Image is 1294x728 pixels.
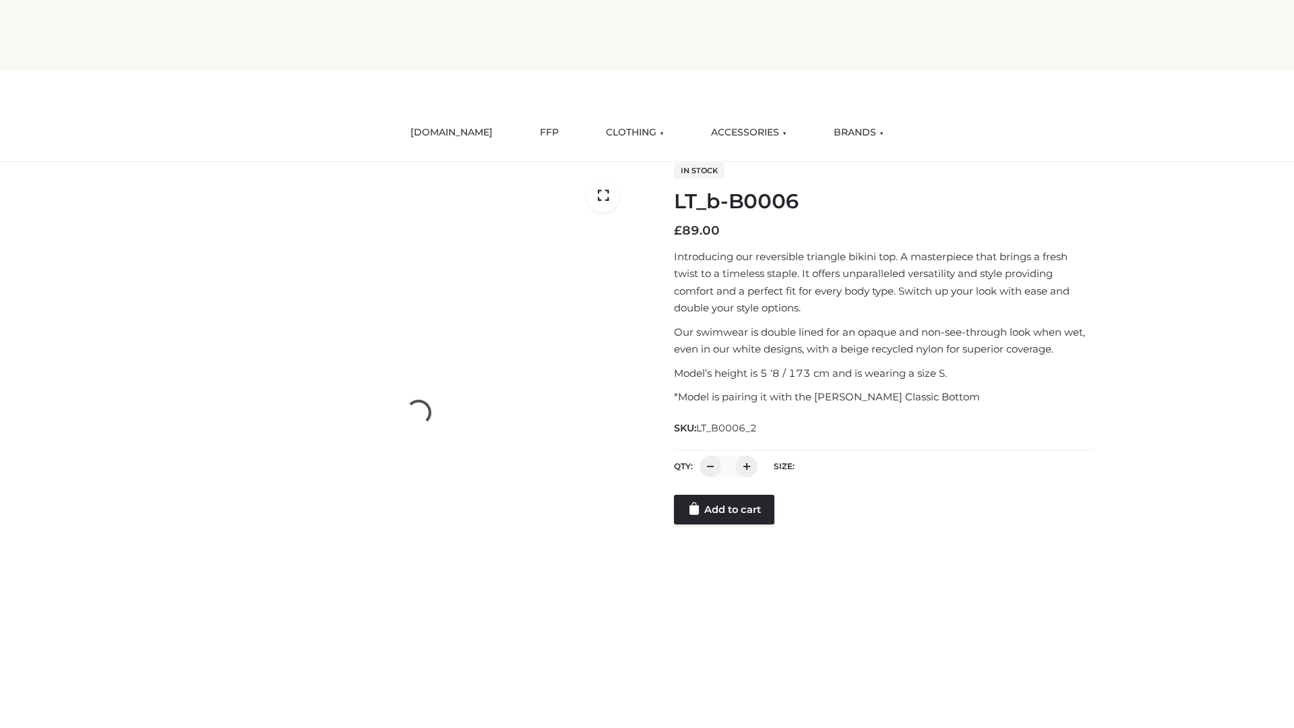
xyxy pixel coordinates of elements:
a: CLOTHING [596,118,674,148]
p: Introducing our reversible triangle bikini top. A masterpiece that brings a fresh twist to a time... [674,248,1094,317]
bdi: 89.00 [674,223,720,238]
h1: LT_b-B0006 [674,189,1094,214]
span: In stock [674,162,725,179]
span: LT_B0006_2 [696,422,757,434]
p: *Model is pairing it with the [PERSON_NAME] Classic Bottom [674,388,1094,406]
a: Add to cart [674,495,774,524]
a: ACCESSORIES [701,118,797,148]
span: £ [674,223,682,238]
label: Size: [774,461,795,471]
p: Our swimwear is double lined for an opaque and non-see-through look when wet, even in our white d... [674,324,1094,358]
a: [DOMAIN_NAME] [400,118,503,148]
a: FFP [530,118,569,148]
label: QTY: [674,461,693,471]
a: BRANDS [824,118,894,148]
span: SKU: [674,420,758,436]
p: Model’s height is 5 ‘8 / 173 cm and is wearing a size S. [674,365,1094,382]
